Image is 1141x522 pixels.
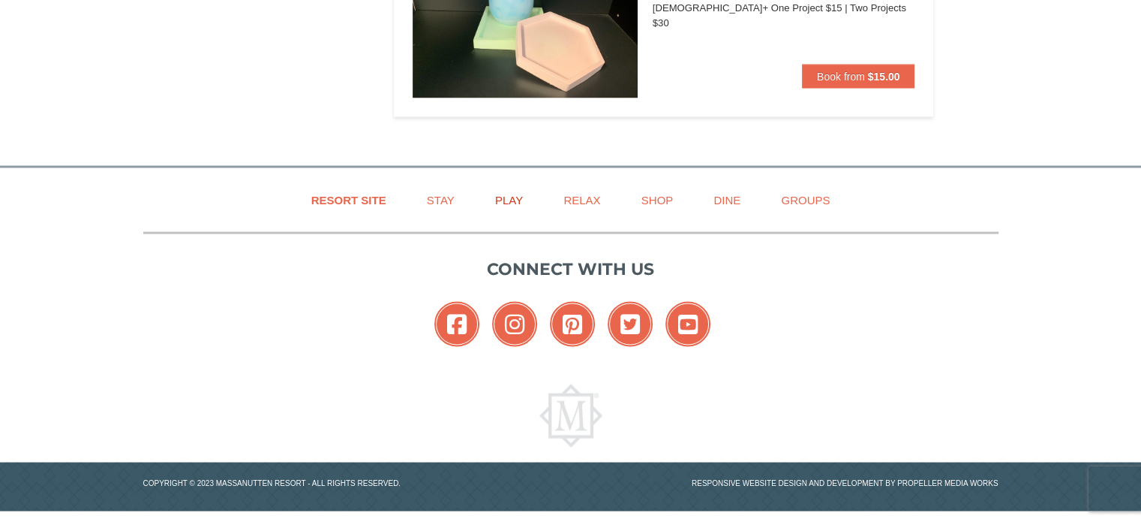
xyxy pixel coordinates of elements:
a: Responsive website design and development by Propeller Media Works [692,478,998,487]
a: Resort Site [293,183,405,216]
p: Connect with us [143,256,998,281]
a: Relax [545,183,619,216]
span: Book from [817,70,865,82]
img: Massanutten Resort Logo [539,384,602,447]
a: Play [476,183,542,216]
a: Groups [762,183,848,216]
a: Dine [695,183,759,216]
strong: $15.00 [868,70,900,82]
a: Shop [623,183,692,216]
p: Copyright © 2023 Massanutten Resort - All Rights Reserved. [132,477,571,488]
button: Book from $15.00 [802,64,915,88]
a: Stay [408,183,473,216]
